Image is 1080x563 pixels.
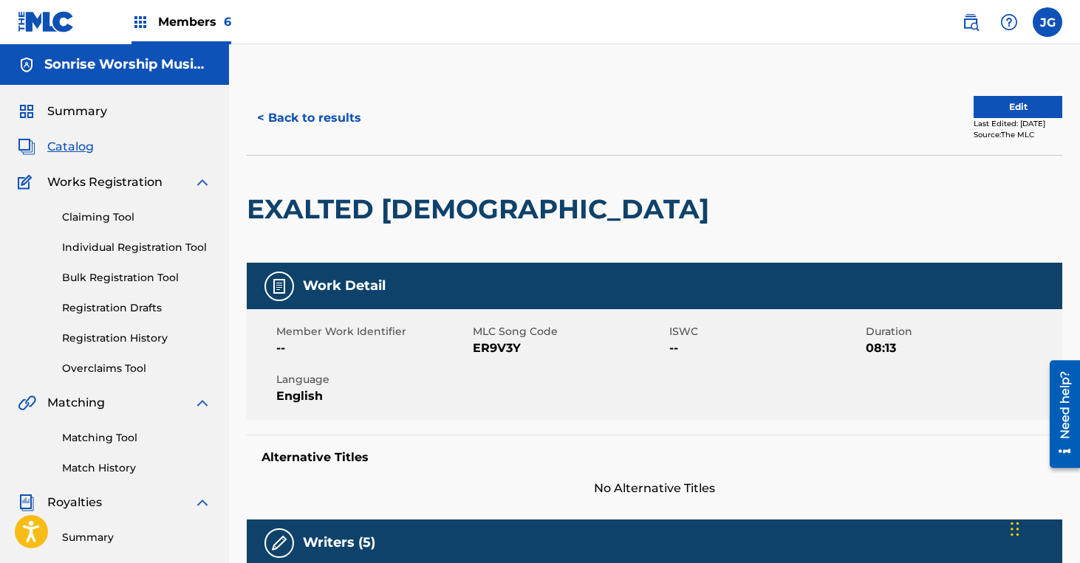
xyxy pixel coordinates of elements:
[62,530,211,545] a: Summary
[247,100,372,137] button: < Back to results
[962,13,980,31] img: search
[866,339,1059,357] span: 08:13
[62,240,211,255] a: Individual Registration Tool
[669,339,862,357] span: --
[1000,13,1018,31] img: help
[276,339,469,357] span: --
[62,270,211,286] a: Bulk Registration Tool
[276,387,469,405] span: English
[1039,355,1080,474] iframe: Resource Center
[18,173,37,191] img: Works Registration
[473,339,666,357] span: ER9V3Y
[62,430,211,446] a: Matching Tool
[1006,492,1080,563] iframe: Chat Widget
[47,394,105,412] span: Matching
[62,300,211,316] a: Registration Drafts
[994,7,1024,37] div: Help
[247,480,1062,497] span: No Alternative Titles
[18,56,35,74] img: Accounts
[18,138,94,156] a: CatalogCatalog
[158,13,231,30] span: Members
[276,324,469,339] span: Member Work Identifier
[194,173,211,191] img: expand
[18,103,35,120] img: Summary
[669,324,862,339] span: ISWC
[194,394,211,412] img: expand
[194,494,211,511] img: expand
[62,210,211,225] a: Claiming Tool
[47,494,102,511] span: Royalties
[974,118,1062,129] div: Last Edited: [DATE]
[270,277,288,295] img: Work Detail
[62,331,211,346] a: Registration History
[974,129,1062,140] div: Source: The MLC
[974,96,1062,118] button: Edit
[18,394,36,412] img: Matching
[44,56,211,73] h5: Sonrise Worship Music Publishing
[131,13,149,31] img: Top Rightsholders
[47,173,163,191] span: Works Registration
[18,103,107,120] a: SummarySummary
[270,534,288,552] img: Writers
[62,460,211,476] a: Match History
[866,324,1059,339] span: Duration
[47,103,107,120] span: Summary
[473,324,666,339] span: MLC Song Code
[18,494,35,511] img: Royalties
[224,15,231,29] span: 6
[47,138,94,156] span: Catalog
[1033,7,1062,37] div: User Menu
[262,450,1047,465] h5: Alternative Titles
[956,7,985,37] a: Public Search
[247,193,717,226] h2: EXALTED [DEMOGRAPHIC_DATA]
[276,372,469,387] span: Language
[18,11,75,32] img: MLC Logo
[303,277,386,294] h5: Work Detail
[303,534,375,551] h5: Writers (5)
[1011,507,1019,551] div: Drag
[62,361,211,376] a: Overclaims Tool
[18,138,35,156] img: Catalog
